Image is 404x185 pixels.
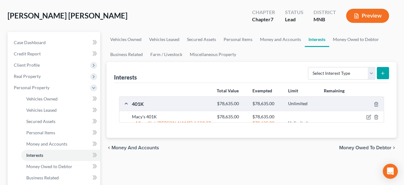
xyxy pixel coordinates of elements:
[256,32,305,47] a: Money and Accounts
[288,88,298,93] strong: Limit
[214,101,249,107] div: $78,635.00
[14,85,49,90] span: Personal Property
[183,32,220,47] a: Secured Assets
[285,9,303,16] div: Status
[391,145,396,150] i: chevron_right
[8,11,127,20] span: [PERSON_NAME] [PERSON_NAME]
[14,51,41,56] span: Credit Report
[252,88,272,93] strong: Exempted
[129,120,214,132] div: Minn. Stat. [PERSON_NAME]. § 550.37 sub 24
[186,47,240,62] a: Miscellaneous Property
[271,16,273,22] span: 7
[313,16,336,23] div: MNB
[106,145,159,150] button: chevron_left Money and Accounts
[129,114,214,120] div: Macy's 401K
[285,120,320,126] div: Unlimited
[111,145,159,150] span: Money and Accounts
[383,164,398,179] div: Open Intercom Messenger
[106,32,145,47] a: Vehicles Owned
[252,16,275,23] div: Chapter
[214,114,249,120] div: $78,635.00
[21,150,100,161] a: Interests
[147,47,186,62] a: Farm / Livestock
[346,9,389,23] button: Preview
[249,120,285,126] div: $78,635.00
[26,130,55,135] span: Personal Items
[285,101,320,107] div: Unlimited
[324,88,344,93] strong: Remaining
[285,16,303,23] div: Lead
[26,164,72,169] span: Money Owed to Debtor
[14,74,41,79] span: Real Property
[21,105,100,116] a: Vehicles Leased
[106,47,147,62] a: Business Related
[26,119,55,124] span: Secured Assets
[9,48,100,59] a: Credit Report
[329,32,383,47] a: Money Owed to Debtor
[26,175,59,180] span: Business Related
[114,74,137,81] div: Interests
[9,37,100,48] a: Case Dashboard
[21,127,100,138] a: Personal Items
[129,100,214,107] div: 401K
[26,141,67,146] span: Money and Accounts
[339,145,396,150] button: Money Owed to Debtor chevron_right
[339,145,391,150] span: Money Owed to Debtor
[26,107,57,113] span: Vehicles Leased
[21,116,100,127] a: Secured Assets
[26,96,58,101] span: Vehicles Owned
[217,88,238,93] strong: Total Value
[249,114,285,120] div: $78,635.00
[252,9,275,16] div: Chapter
[21,161,100,172] a: Money Owed to Debtor
[21,138,100,150] a: Money and Accounts
[249,101,285,107] div: $78,635.00
[313,9,336,16] div: District
[14,40,46,45] span: Case Dashboard
[106,145,111,150] i: chevron_left
[26,152,43,158] span: Interests
[145,32,183,47] a: Vehicles Leased
[220,32,256,47] a: Personal Items
[21,172,100,183] a: Business Related
[14,62,40,68] span: Client Profile
[21,93,100,105] a: Vehicles Owned
[305,32,329,47] a: Interests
